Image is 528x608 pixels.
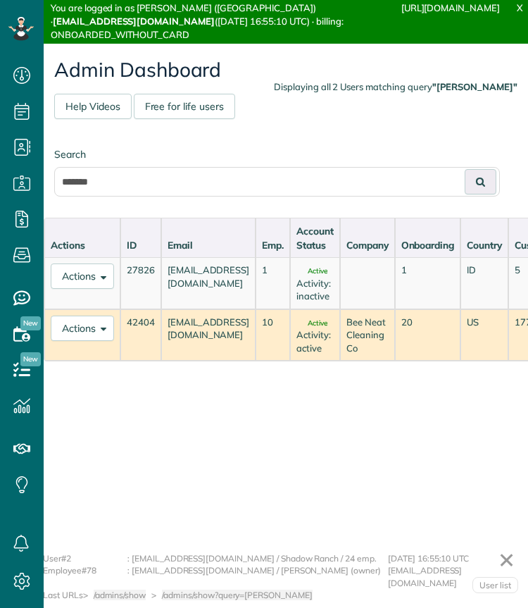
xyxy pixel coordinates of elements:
strong: [EMAIL_ADDRESS][DOMAIN_NAME] [53,15,215,27]
button: Actions [51,316,114,341]
span: Active [296,268,327,275]
div: Activity: inactive [296,277,334,303]
div: [DATE] 16:55:10 UTC [388,552,515,565]
div: User#2 [43,552,127,565]
a: ✕ [491,543,522,577]
td: 27826 [120,257,161,309]
div: Last URLs [43,589,83,602]
div: Employee#78 [43,564,127,589]
div: Emp. [262,238,284,252]
td: 42404 [120,309,161,361]
div: Actions [51,238,114,252]
div: Email [168,238,249,252]
div: Onboarding [401,238,455,252]
a: Help Videos [54,94,132,119]
div: Account Status [296,224,334,252]
div: : [EMAIL_ADDRESS][DOMAIN_NAME] / [PERSON_NAME] (owner) [127,564,388,589]
span: Active [296,320,327,327]
button: Actions [51,263,114,289]
span: /admins/show [94,590,146,600]
div: : [EMAIL_ADDRESS][DOMAIN_NAME] / Shadow Ranch / 24 emp. [127,552,388,565]
h2: Admin Dashboard [54,59,517,81]
div: Company [346,238,389,252]
div: Country [467,238,502,252]
span: /admins/show?query=[PERSON_NAME] [162,590,313,600]
span: New [20,316,41,330]
td: [EMAIL_ADDRESS][DOMAIN_NAME] [161,257,256,309]
strong: "[PERSON_NAME]" [432,81,517,92]
div: Displaying all 2 Users matching query [274,80,517,94]
div: > > [83,589,318,602]
a: [URL][DOMAIN_NAME] [401,2,500,13]
a: User list [472,577,518,594]
td: 10 [256,309,290,361]
td: Bee Neat Cleaning Co [340,309,395,361]
a: Free for life users [134,94,235,119]
span: New [20,352,41,366]
label: Search [54,147,500,161]
div: ID [127,238,155,252]
div: Activity: active [296,328,334,354]
td: 1 [395,257,461,309]
td: ID [460,257,508,309]
div: [EMAIL_ADDRESS][DOMAIN_NAME] [388,564,515,589]
td: US [460,309,508,361]
td: 20 [395,309,461,361]
td: 1 [256,257,290,309]
td: [EMAIL_ADDRESS][DOMAIN_NAME] [161,309,256,361]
